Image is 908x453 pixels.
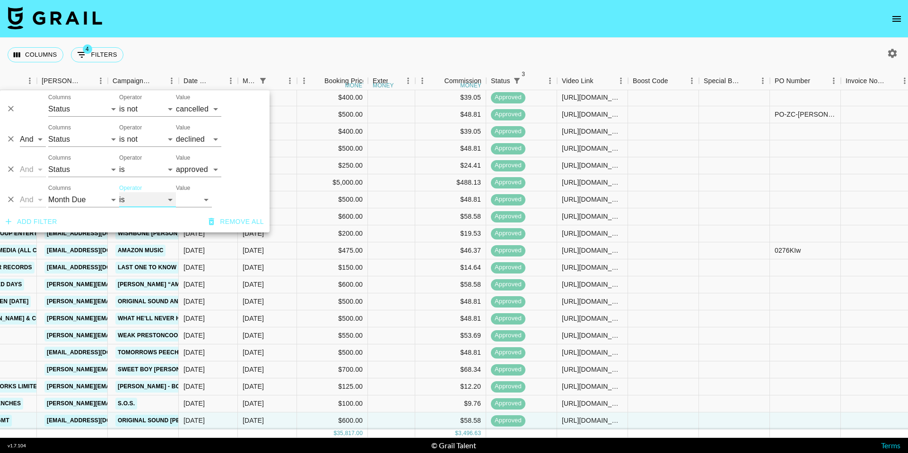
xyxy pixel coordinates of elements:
button: Sort [311,74,324,87]
div: Sep '25 [243,246,264,255]
span: approved [491,161,525,170]
a: [PERSON_NAME][EMAIL_ADDRESS][DOMAIN_NAME] [44,398,199,410]
div: 3 active filters [510,74,524,87]
label: Columns [48,154,71,162]
div: $19.53 [415,225,486,242]
label: Value [176,184,190,192]
div: $500.00 [297,344,368,361]
button: Select columns [8,47,63,62]
div: Sep '25 [243,263,264,272]
span: approved [491,246,525,255]
div: 9/13/2025 [183,314,205,323]
a: Sweet Boy [PERSON_NAME] [115,364,205,376]
a: [PERSON_NAME] - Born to Fly [115,381,212,393]
div: Sep '25 [243,399,264,408]
span: approved [491,93,525,102]
div: 9/11/2025 [183,382,205,391]
a: What He'll Never Have [PERSON_NAME] [115,313,244,325]
div: 0276KIw [775,246,801,255]
button: Sort [270,74,283,87]
div: Special Booking Type [699,72,770,90]
a: [EMAIL_ADDRESS][DOMAIN_NAME] [44,262,150,274]
a: [PERSON_NAME][EMAIL_ADDRESS][DOMAIN_NAME] [44,296,199,308]
a: [EMAIL_ADDRESS][DOMAIN_NAME] [44,245,150,256]
div: 9/22/2025 [183,416,205,425]
div: Sep '25 [243,416,264,425]
div: $48.81 [415,106,486,123]
div: $24.41 [415,157,486,174]
div: $58.58 [415,412,486,429]
a: [PERSON_NAME][EMAIL_ADDRESS][DOMAIN_NAME] [44,364,199,376]
div: Booker [37,72,108,90]
div: $475.00 [297,242,368,259]
label: Value [176,94,190,102]
div: 9/25/2025 [183,365,205,374]
button: Menu [614,74,628,88]
div: $600.00 [297,412,368,429]
button: Sort [431,74,444,87]
div: Date Created [183,72,210,90]
div: © Grail Talent [431,441,476,450]
div: 9/18/2025 [183,297,205,306]
div: https://www.tiktok.com/@mercedes_anmarie/video/7549367269390830861 [562,110,623,119]
div: money [460,83,481,88]
div: $488.13 [415,174,486,191]
span: approved [491,365,525,374]
div: $58.58 [415,276,486,293]
div: 9/18/2025 [183,263,205,272]
button: open drawer [887,9,906,28]
span: approved [491,263,525,272]
label: Operator [119,124,142,132]
div: money [373,83,394,88]
span: approved [491,314,525,323]
a: Last One To Know GavinAdcockMusic [115,262,243,274]
div: [PERSON_NAME] [42,72,80,90]
div: Status [491,72,510,90]
div: $500.00 [297,191,368,208]
div: $39.05 [415,123,486,140]
div: https://www.tiktok.com/@thechriscasey/photo/7548937769733590303?is_from_webapp=1&sender_device=pc... [562,382,623,391]
div: https://www.tiktok.com/@mercedes_anmarie/video/7549659518578265358?is_from_webapp=1&sender_device... [562,93,623,102]
div: Special Booking Type [704,72,742,90]
div: money [345,83,367,88]
button: Menu [756,74,770,88]
div: 9/8/2025 [183,246,205,255]
div: Sep '25 [243,331,264,340]
div: Boost Code [628,72,699,90]
a: Weak prestoncoopermusic [115,330,211,342]
div: Commission [444,72,481,90]
button: Menu [415,74,429,88]
div: Video Link [557,72,628,90]
div: https://www.tiktok.com/@tb_davis/video/7552331350825602335 [562,314,623,323]
button: Sort [80,74,94,87]
div: 9/8/2025 [183,331,205,340]
a: [EMAIL_ADDRESS][DOMAIN_NAME] [44,347,150,359]
div: Booking Price [324,72,366,90]
div: https://www.tiktok.com/@sydniealeah/photo/7551878942626549023 [562,263,623,272]
span: approved [491,297,525,306]
span: approved [491,331,525,340]
button: Menu [827,74,841,88]
div: $500.00 [297,310,368,327]
button: Delete [4,132,18,146]
span: approved [491,178,525,187]
span: approved [491,195,525,204]
div: $400.00 [297,89,368,106]
a: Tomorrows peechmusic [115,347,200,359]
a: [PERSON_NAME][EMAIL_ADDRESS][DOMAIN_NAME] [44,330,199,342]
a: [EMAIL_ADDRESS][DOMAIN_NAME] [44,228,150,239]
label: Columns [48,124,71,132]
div: https://www.tiktok.com/@sydniealeah/video/7547740881609149726 [562,246,623,255]
div: https://www.tiktok.com/@wesley.greenlee24/video/7553363672756718878 [562,416,623,425]
label: Operator [119,94,142,102]
select: Logic operator [20,132,46,147]
div: $48.81 [415,191,486,208]
button: Delete [4,102,18,116]
div: https://www.tiktok.com/@rykky2.0/video/7554511875388624158 [562,195,623,204]
img: Grail Talent [8,7,102,29]
div: https://www.tiktok.com/@orie.karson/video/7548175998131408159 [562,161,623,170]
button: Menu [165,74,179,88]
button: Delete [4,162,18,176]
button: Menu [283,74,297,88]
select: Logic operator [20,162,46,177]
